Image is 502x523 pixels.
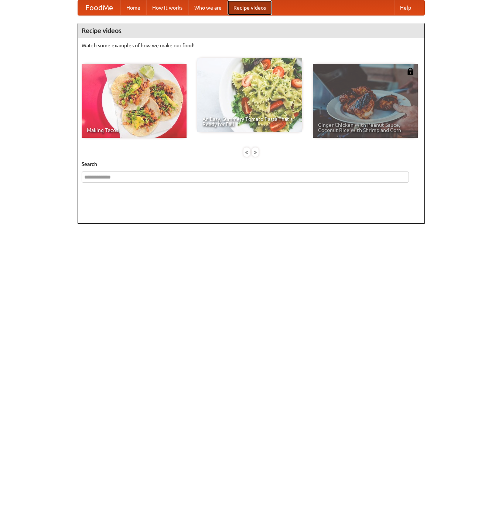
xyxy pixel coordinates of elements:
p: Watch some examples of how we make our food! [82,42,421,49]
a: FoodMe [78,0,120,15]
span: An Easy, Summery Tomato Pasta That's Ready for Fall [202,116,297,127]
a: Help [394,0,417,15]
a: Who we are [188,0,228,15]
img: 483408.png [407,68,414,75]
span: Making Tacos [87,128,181,133]
div: « [243,147,250,157]
a: Recipe videos [228,0,272,15]
a: An Easy, Summery Tomato Pasta That's Ready for Fall [197,58,302,132]
a: Home [120,0,146,15]
div: » [252,147,259,157]
a: Making Tacos [82,64,187,138]
a: How it works [146,0,188,15]
h5: Search [82,160,421,168]
h4: Recipe videos [78,23,424,38]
